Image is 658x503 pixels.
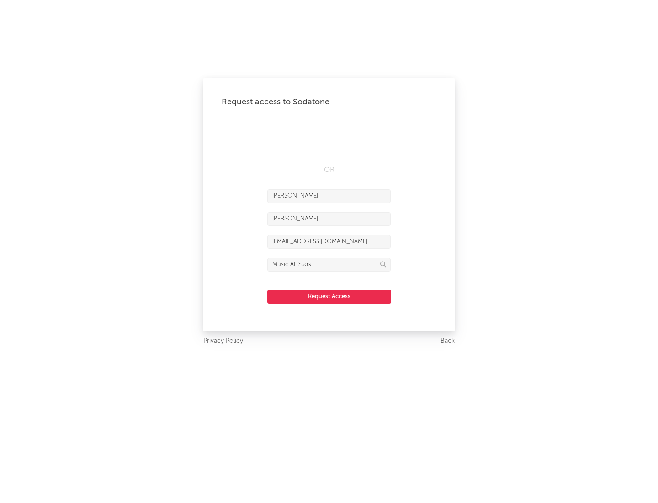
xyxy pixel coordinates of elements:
a: Back [440,336,455,347]
input: Division [267,258,391,272]
div: Request access to Sodatone [222,96,436,107]
input: Email [267,235,391,249]
div: OR [267,165,391,176]
input: Last Name [267,212,391,226]
a: Privacy Policy [203,336,243,347]
button: Request Access [267,290,391,304]
input: First Name [267,189,391,203]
